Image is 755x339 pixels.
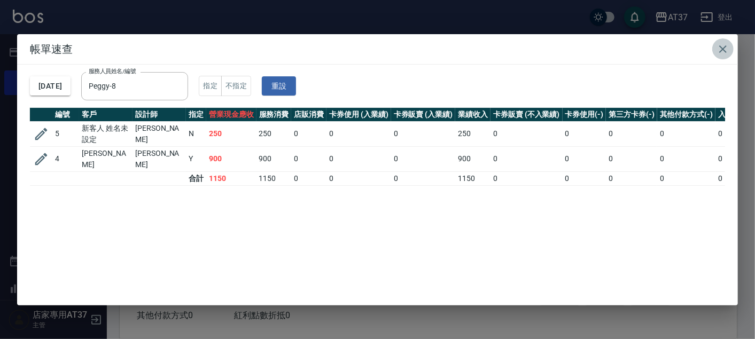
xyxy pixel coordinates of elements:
[606,171,657,185] td: 0
[563,146,606,171] td: 0
[326,108,391,122] th: 卡券使用 (入業績)
[133,146,186,171] td: [PERSON_NAME]
[455,171,491,185] td: 1150
[606,121,657,146] td: 0
[186,121,206,146] td: N
[326,171,391,185] td: 0
[657,121,716,146] td: 0
[326,121,391,146] td: 0
[256,121,292,146] td: 250
[206,171,256,185] td: 1150
[391,146,456,171] td: 0
[133,121,186,146] td: [PERSON_NAME]
[563,108,606,122] th: 卡券使用(-)
[391,108,456,122] th: 卡券販賣 (入業績)
[657,108,716,122] th: 其他付款方式(-)
[79,121,133,146] td: 新客人 姓名未設定
[491,146,562,171] td: 0
[52,108,79,122] th: 編號
[79,146,133,171] td: [PERSON_NAME]
[291,146,326,171] td: 0
[30,76,71,96] button: [DATE]
[606,108,657,122] th: 第三方卡券(-)
[262,76,296,96] button: 重設
[52,121,79,146] td: 5
[455,121,491,146] td: 250
[455,146,491,171] td: 900
[563,171,606,185] td: 0
[491,108,562,122] th: 卡券販賣 (不入業績)
[606,146,657,171] td: 0
[563,121,606,146] td: 0
[657,171,716,185] td: 0
[52,146,79,171] td: 4
[291,108,326,122] th: 店販消費
[291,171,326,185] td: 0
[391,121,456,146] td: 0
[186,108,206,122] th: 指定
[186,146,206,171] td: Y
[206,146,256,171] td: 900
[89,67,136,75] label: 服務人員姓名/編號
[491,121,562,146] td: 0
[79,108,133,122] th: 客戶
[206,121,256,146] td: 250
[256,146,292,171] td: 900
[256,108,292,122] th: 服務消費
[206,108,256,122] th: 營業現金應收
[391,171,456,185] td: 0
[186,171,206,185] td: 合計
[17,34,738,64] h2: 帳單速查
[256,171,292,185] td: 1150
[199,76,222,97] button: 指定
[291,121,326,146] td: 0
[221,76,251,97] button: 不指定
[133,108,186,122] th: 設計師
[326,146,391,171] td: 0
[491,171,562,185] td: 0
[657,146,716,171] td: 0
[455,108,491,122] th: 業績收入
